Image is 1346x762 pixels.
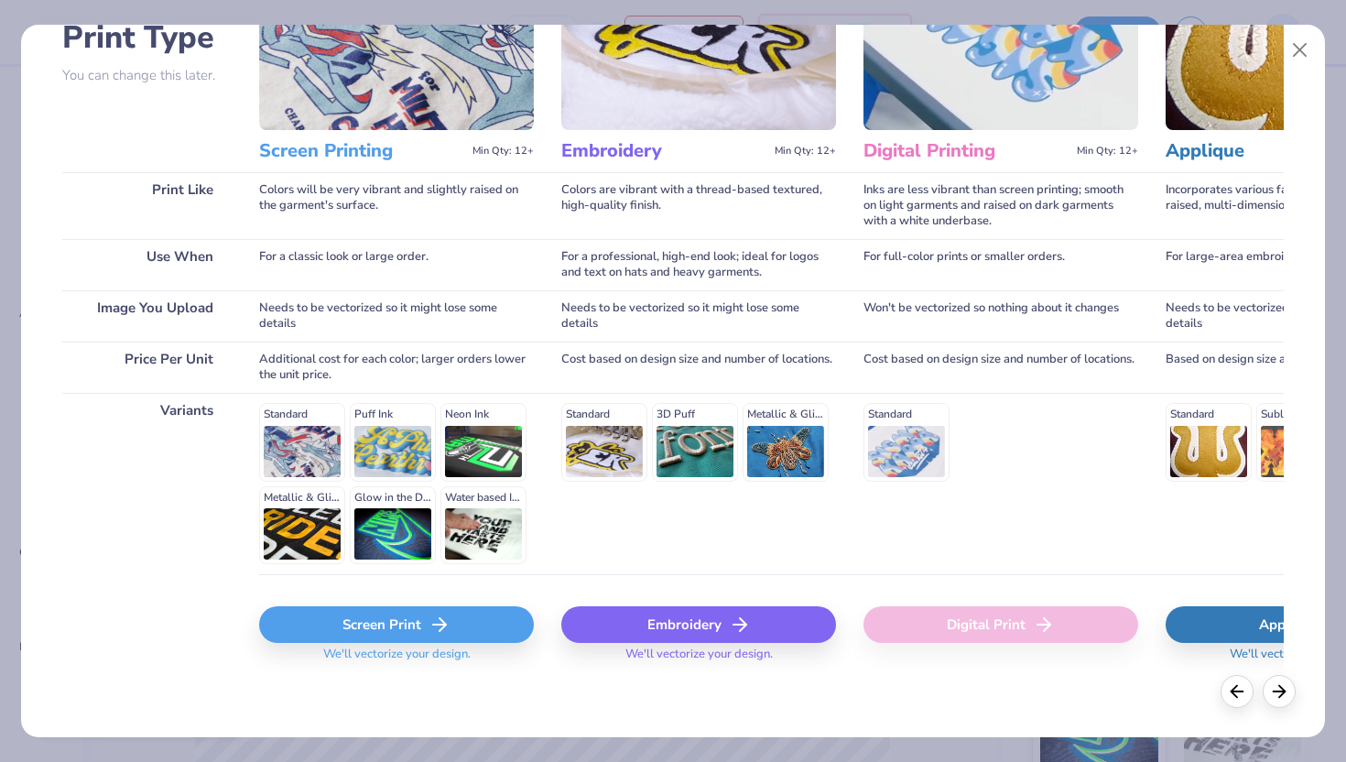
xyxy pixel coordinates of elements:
[863,172,1138,239] div: Inks are less vibrant than screen printing; smooth on light garments and raised on dark garments ...
[561,139,767,163] h3: Embroidery
[863,606,1138,643] div: Digital Print
[561,342,836,393] div: Cost based on design size and number of locations.
[62,342,232,393] div: Price Per Unit
[561,172,836,239] div: Colors are vibrant with a thread-based textured, high-quality finish.
[259,342,534,393] div: Additional cost for each color; larger orders lower the unit price.
[259,139,465,163] h3: Screen Printing
[62,393,232,574] div: Variants
[561,239,836,290] div: For a professional, high-end look; ideal for logos and text on hats and heavy garments.
[618,647,780,673] span: We'll vectorize your design.
[62,239,232,290] div: Use When
[863,290,1138,342] div: Won't be vectorized so nothing about it changes
[259,290,534,342] div: Needs to be vectorized so it might lose some details
[863,139,1069,163] h3: Digital Printing
[259,172,534,239] div: Colors will be very vibrant and slightly raised on the garment's surface.
[561,606,836,643] div: Embroidery
[863,239,1138,290] div: For full-color prints or smaller orders.
[62,172,232,239] div: Print Like
[561,290,836,342] div: Needs to be vectorized so it might lose some details
[259,606,534,643] div: Screen Print
[62,290,232,342] div: Image You Upload
[775,145,836,158] span: Min Qty: 12+
[259,239,534,290] div: For a classic look or large order.
[863,342,1138,393] div: Cost based on design size and number of locations.
[472,145,534,158] span: Min Qty: 12+
[1077,145,1138,158] span: Min Qty: 12+
[62,68,232,83] p: You can change this later.
[316,647,478,673] span: We'll vectorize your design.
